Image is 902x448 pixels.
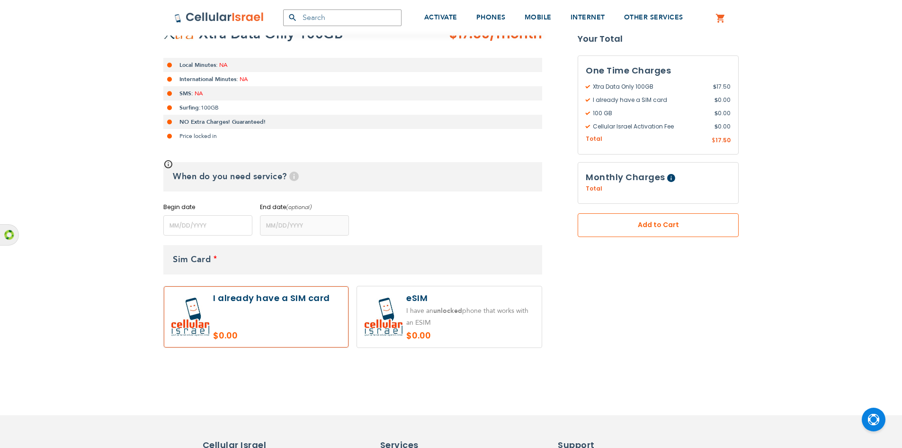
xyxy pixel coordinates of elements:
[714,122,718,131] span: $
[163,215,252,236] input: MM/DD/YYYY
[219,61,227,69] span: NA
[714,109,718,118] span: $
[525,13,552,22] span: MOBILE
[586,184,602,193] span: Total
[163,162,542,192] h3: When do you need service?
[713,82,716,91] span: $
[609,220,707,230] span: Add to Cart
[163,203,252,211] label: Begin date
[424,13,457,22] span: ACTIVATE
[179,90,193,97] strong: SMS:
[476,13,506,22] span: PHONES
[714,96,718,104] span: $
[240,75,248,83] span: NA
[713,82,731,91] span: 17.50
[571,13,605,22] span: INTERNET
[667,174,675,182] span: Help
[179,75,238,83] strong: International Minutes:
[714,96,731,104] span: 0.00
[179,104,201,111] strong: Surfing:
[586,82,713,91] span: Xtra Data Only 100GB
[286,203,312,211] i: (optional)
[163,129,542,143] li: Price locked in
[715,136,731,144] span: 17.50
[714,122,731,131] span: 0.00
[283,9,402,26] input: Search
[712,137,715,145] span: $
[163,101,542,115] li: 100GB
[586,96,714,104] span: I already have a SIM card
[624,13,683,22] span: OTHER SERVICES
[586,135,602,144] span: Total
[174,12,264,23] img: Cellular Israel Logo
[195,90,203,97] span: NA
[586,109,714,118] span: 100 GB
[179,118,266,126] strong: NO Extra Charges! Guaranteed!
[173,254,211,265] span: Sim Card
[586,64,731,78] h3: One Time Charges
[586,122,714,131] span: Cellular Israel Activation Fee
[586,171,665,183] span: Monthly Charges
[260,203,349,211] label: End date
[714,109,731,118] span: 0.00
[289,172,299,181] span: Help
[179,61,218,69] strong: Local Minutes:
[260,215,349,236] input: MM/DD/YYYY
[578,32,739,46] strong: Your Total
[578,213,739,237] button: Add to Cart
